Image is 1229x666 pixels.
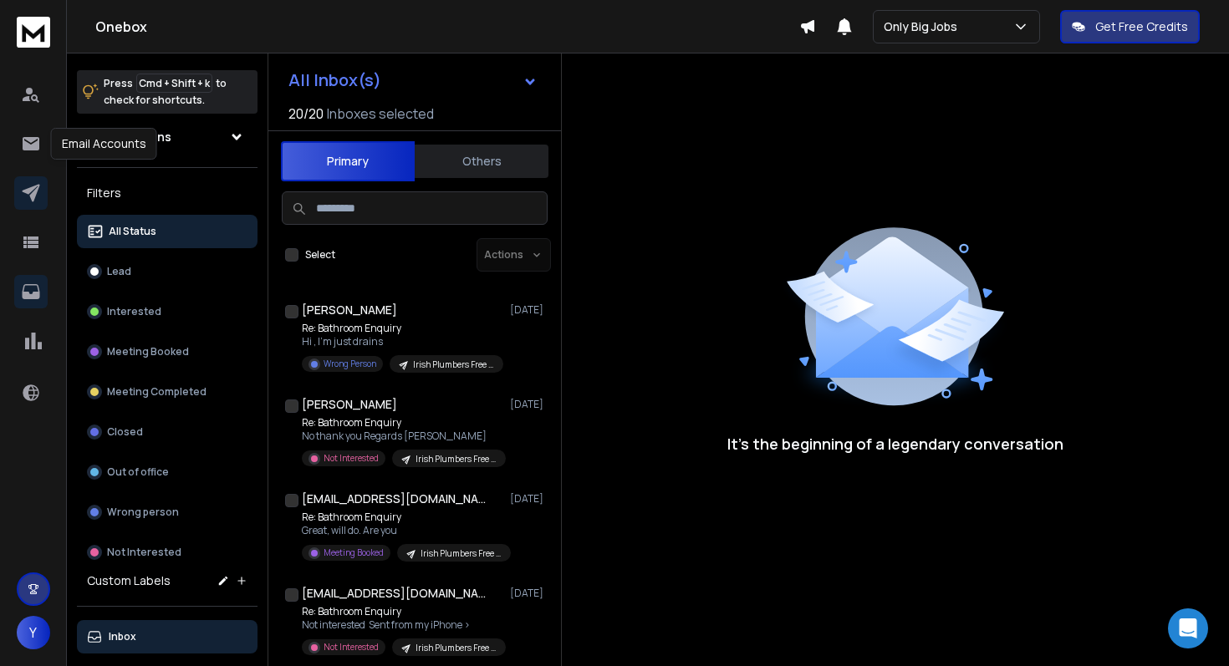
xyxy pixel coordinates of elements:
button: All Campaigns [77,120,258,154]
button: All Status [77,215,258,248]
p: Hi , I’m just drains [302,335,502,348]
p: It’s the beginning of a legendary conversation [727,432,1063,455]
button: Primary [281,141,415,181]
p: Re: Bathroom Enquiry [302,511,502,524]
button: Out of office [77,455,258,489]
h1: [PERSON_NAME] [302,302,397,318]
p: Meeting Completed [107,385,207,399]
h1: Onebox [95,17,799,37]
button: Meeting Completed [77,375,258,409]
button: Inbox [77,620,258,653]
h1: [EMAIL_ADDRESS][DOMAIN_NAME] [302,491,486,507]
h1: All Inbox(s) [288,72,381,89]
h3: Custom Labels [87,572,171,589]
p: Great, will do. Are you [302,524,502,537]
p: No thank you Regards [PERSON_NAME] [302,430,502,443]
p: Closed [107,425,143,439]
p: Not Interested [107,546,181,559]
p: Out of office [107,465,169,479]
button: Not Interested [77,536,258,569]
label: Select [305,248,335,262]
p: Meeting Booked [324,547,384,559]
p: Not interested Sent from my iPhone > [302,618,502,632]
h3: Inboxes selected [327,104,434,124]
p: [DATE] [510,398,548,411]
p: Irish Plumbers Free Trial [413,358,493,371]
button: Others [415,143,548,180]
button: Y [17,616,50,649]
button: Interested [77,295,258,328]
p: Inbox [109,630,136,643]
p: Not Interested [324,452,379,465]
p: Interested [107,305,161,318]
span: 20 / 20 [288,104,324,124]
p: Not Interested [324,641,379,653]
img: logo [17,17,50,48]
button: All Inbox(s) [275,64,551,97]
p: Re: Bathroom Enquiry [302,605,502,618]
p: [DATE] [510,587,548,600]
p: Press to check for shortcuts. [104,75,227,109]
h1: [EMAIL_ADDRESS][DOMAIN_NAME] [302,585,486,602]
button: Get Free Credits [1060,10,1200,43]
p: Get Free Credits [1095,18,1188,35]
button: Meeting Booked [77,335,258,369]
div: Open Intercom Messenger [1168,608,1208,648]
p: Wrong Person [324,358,376,370]
p: [DATE] [510,492,548,506]
button: Closed [77,415,258,449]
h3: Filters [77,181,258,205]
p: Re: Bathroom Enquiry [302,322,502,335]
p: [DATE] [510,303,548,317]
p: Wrong person [107,506,179,519]
p: All Status [109,225,156,238]
div: Email Accounts [51,128,157,160]
p: Irish Plumbers Free Trial [421,547,501,560]
p: Irish Plumbers Free Trial [416,453,496,465]
p: Irish Plumbers Free Trial [416,642,496,654]
p: Re: Bathroom Enquiry [302,416,502,430]
p: Only Big Jobs [884,18,964,35]
button: Wrong person [77,496,258,529]
p: Meeting Booked [107,345,189,358]
h1: [PERSON_NAME] [302,396,397,413]
button: Lead [77,255,258,288]
p: Lead [107,265,131,278]
span: Cmd + Shift + k [136,74,212,93]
